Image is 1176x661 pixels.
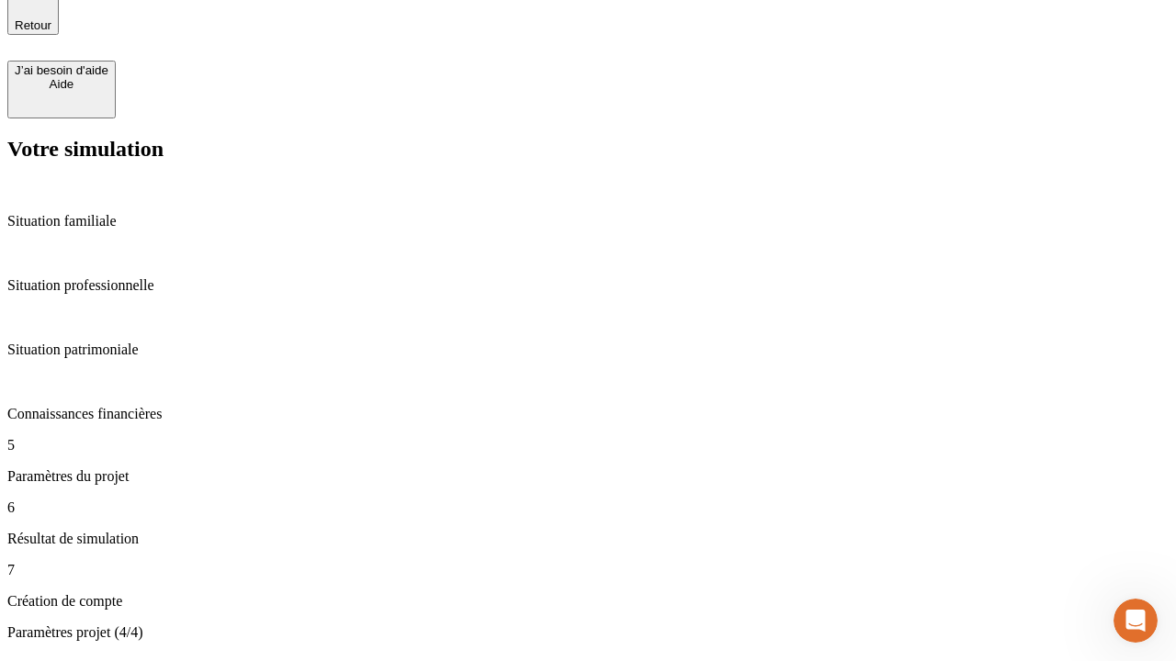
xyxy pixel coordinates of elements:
[7,137,1169,162] h2: Votre simulation
[7,437,1169,454] p: 5
[7,468,1169,485] p: Paramètres du projet
[15,18,51,32] span: Retour
[7,499,1169,516] p: 6
[7,277,1169,294] p: Situation professionnelle
[7,213,1169,230] p: Situation familiale
[7,562,1169,578] p: 7
[1114,599,1158,643] iframe: Intercom live chat
[7,624,1169,641] p: Paramètres projet (4/4)
[7,531,1169,547] p: Résultat de simulation
[15,77,108,91] div: Aide
[7,61,116,118] button: J’ai besoin d'aideAide
[7,342,1169,358] p: Situation patrimoniale
[7,406,1169,422] p: Connaissances financières
[7,593,1169,610] p: Création de compte
[15,63,108,77] div: J’ai besoin d'aide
